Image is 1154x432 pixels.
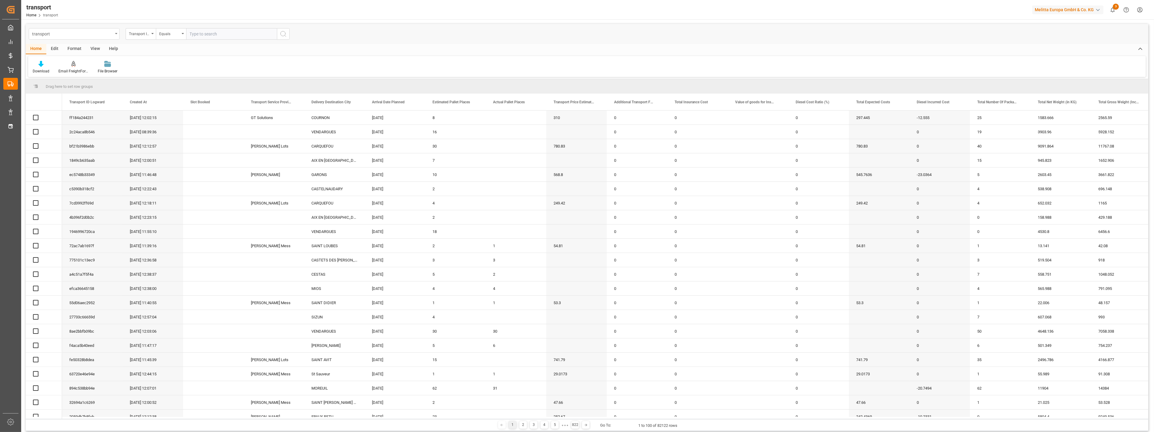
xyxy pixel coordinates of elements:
div: 0 [607,281,667,295]
div: 0 [788,182,849,196]
div: 1849cb635aab [62,153,123,167]
div: 4166.877 [1091,353,1152,367]
div: 3 [486,253,546,267]
div: 5 [970,168,1031,181]
div: 0 [667,324,728,338]
div: 4b396f2d0b2c [62,210,123,224]
div: f4aca5b40eed [62,338,123,352]
div: 429.188 [1091,210,1152,224]
div: [DATE] 12:18:11 [123,196,183,210]
div: 11767.08 [1091,139,1152,153]
div: VENDARGUES [304,224,365,238]
div: 0 [788,210,849,224]
div: 3903.96 [1031,125,1091,139]
div: 7cd3992ff69d [62,196,123,210]
div: 945.823 [1031,153,1091,167]
div: 0 [909,253,970,267]
div: 0 [607,111,667,125]
div: View [86,44,104,54]
div: Press SPACE to select this row. [26,168,62,182]
div: 0 [788,296,849,310]
div: 0 [909,324,970,338]
div: 791.095 [1091,281,1152,295]
button: show 3 new notifications [1106,3,1119,17]
div: 2565.59 [1091,111,1152,125]
div: 6 [486,338,546,352]
div: 1583.666 [1031,111,1091,125]
div: 29.0173 [849,367,909,381]
div: CARQUEFOU [304,196,365,210]
div: 0 [788,168,849,181]
div: 4 [425,196,486,210]
div: 780.83 [546,139,607,153]
div: 0 [667,182,728,196]
div: 0 [607,210,667,224]
div: 0 [909,353,970,367]
div: [DATE] [365,224,425,238]
div: [DATE] 12:38:00 [123,281,183,295]
div: 0 [607,310,667,324]
div: 0 [909,153,970,167]
button: open menu [29,28,120,40]
div: 4 [425,310,486,324]
div: 0 [667,153,728,167]
div: 15 [425,353,486,367]
div: AIX EN [GEOGRAPHIC_DATA] [304,210,365,224]
div: CASTETS DES [PERSON_NAME] [304,253,365,267]
div: [DATE] 11:55:10 [123,224,183,238]
div: 0 [788,267,849,281]
div: Edit [46,44,63,54]
div: 568.8 [546,168,607,181]
div: Press SPACE to select this row. [26,125,62,139]
div: 558.751 [1031,267,1091,281]
div: 3 [425,253,486,267]
div: [PERSON_NAME] Mess [244,296,304,310]
div: bf21b3986ebb [62,139,123,153]
div: 0 [607,253,667,267]
div: 7 [970,310,1031,324]
div: 10 [425,168,486,181]
div: 0 [667,239,728,253]
div: 0 [788,324,849,338]
div: [DATE] [365,168,425,181]
div: ff184a244231 [62,111,123,125]
div: 4 [425,281,486,295]
div: [DATE] 12:36:58 [123,253,183,267]
div: Press SPACE to select this row. [26,111,62,125]
div: [DATE] [365,239,425,253]
div: 8 [425,111,486,125]
div: 0 [788,139,849,153]
div: 0 [667,139,728,153]
div: Press SPACE to select this row. [26,210,62,224]
div: 0 [788,310,849,324]
div: 1165 [1091,196,1152,210]
div: 0 [909,367,970,381]
div: 1 [486,239,546,253]
div: [DATE] [365,125,425,139]
a: Home [26,13,36,17]
div: 0 [667,168,728,181]
div: Press SPACE to select this row. [26,139,62,153]
div: 4 [486,281,546,295]
div: 1 [970,296,1031,310]
div: 0 [667,196,728,210]
div: 0 [909,182,970,196]
div: Equals [159,30,180,37]
div: 1 [970,367,1031,381]
div: [PERSON_NAME] Mess [244,239,304,253]
div: 27733c66659d [62,310,123,324]
div: Help [104,44,123,54]
div: [DATE] [365,153,425,167]
div: Press SPACE to select this row. [26,153,62,168]
div: 0 [607,182,667,196]
div: 1946996720ca [62,224,123,238]
div: 993 [1091,310,1152,324]
div: 780.83 [849,139,909,153]
div: [DATE] [365,338,425,352]
div: 63720e46e94e [62,367,123,381]
div: 0 [788,367,849,381]
div: 652.032 [1031,196,1091,210]
div: [DATE] [365,139,425,153]
div: [DATE] 11:40:55 [123,296,183,310]
div: 0 [607,267,667,281]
